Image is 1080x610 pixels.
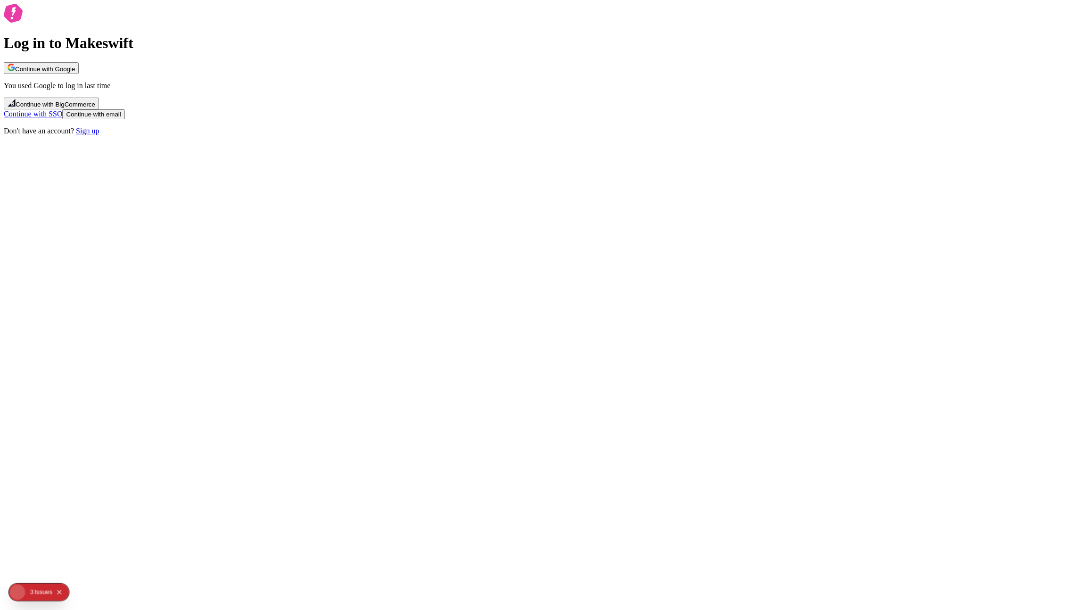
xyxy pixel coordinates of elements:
button: Continue with BigCommerce [4,98,99,109]
span: Continue with email [66,111,121,118]
a: Sign up [76,127,99,135]
button: Continue with email [62,109,124,119]
a: Continue with SSO [4,110,62,118]
span: Continue with BigCommerce [16,101,95,108]
span: Continue with Google [15,66,75,73]
button: Continue with Google [4,62,79,74]
p: You used Google to log in last time [4,82,1076,90]
h1: Log in to Makeswift [4,34,1076,52]
p: Don't have an account? [4,127,1076,135]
